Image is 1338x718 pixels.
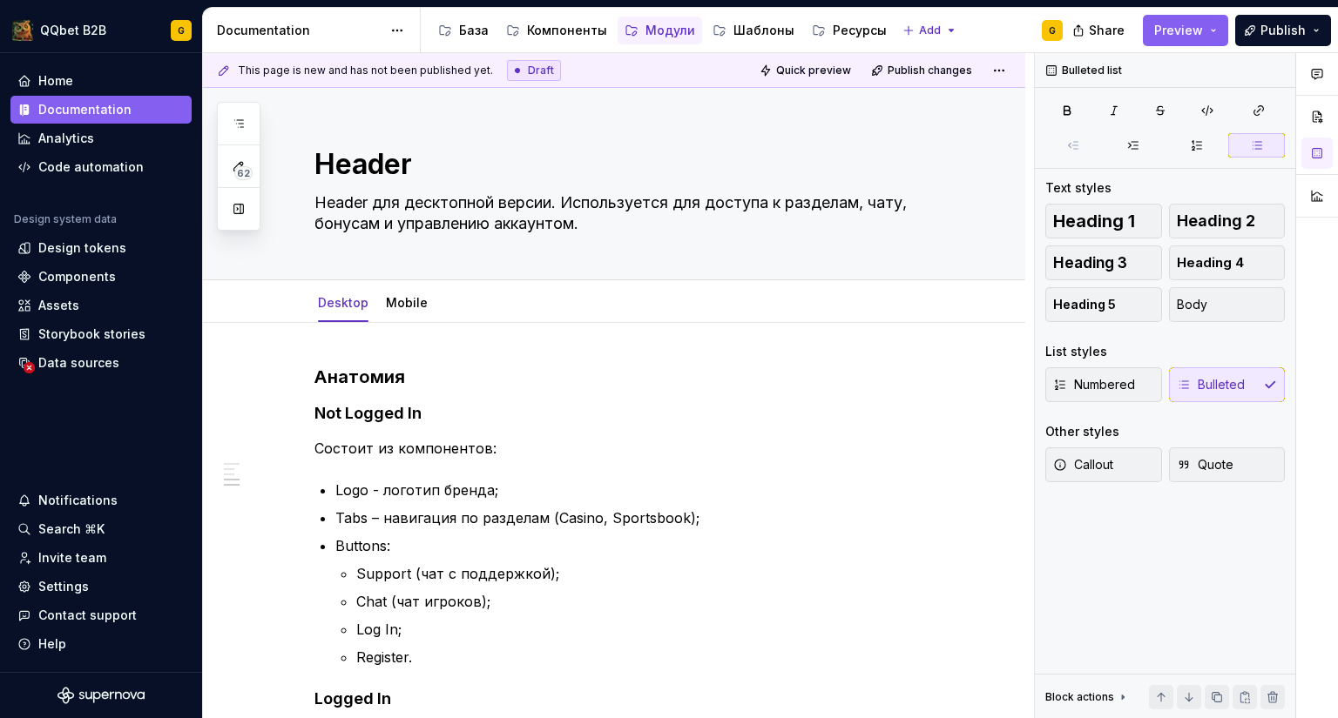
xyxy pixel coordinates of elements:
a: Home [10,67,192,95]
button: Heading 4 [1169,245,1286,280]
span: Publish [1260,22,1306,39]
div: Storybook stories [38,325,145,343]
button: Heading 1 [1045,204,1162,238]
span: Heading 3 [1053,254,1127,272]
span: Heading 4 [1177,254,1244,272]
p: Buttons: [335,535,956,556]
a: Шаблоны [706,17,801,44]
span: Heading 2 [1177,212,1255,230]
div: Mobile [379,284,435,320]
div: Page tree [431,13,894,48]
button: QQbet B2BG [3,11,199,49]
a: База [431,17,496,44]
p: Состоит из компонентов: [314,438,956,459]
div: Модули [645,22,695,39]
button: Notifications [10,486,192,514]
div: Analytics [38,130,94,147]
strong: Not Logged In [314,404,422,422]
div: QQbet B2B [40,22,106,39]
span: 62 [234,166,253,180]
button: Body [1169,287,1286,322]
div: Documentation [217,22,382,39]
a: Analytics [10,124,192,152]
svg: Supernova Logo [57,687,145,704]
div: Search ⌘K [38,520,105,538]
p: Support (чат с поддержкой); [356,563,956,584]
a: Documentation [10,96,192,124]
span: Heading 1 [1053,212,1135,230]
div: Settings [38,578,89,595]
div: Шаблоны [733,22,794,39]
div: Block actions [1045,690,1114,704]
span: Share [1089,22,1125,39]
div: Assets [38,297,79,314]
button: Contact support [10,601,192,629]
span: Quote [1177,456,1233,473]
div: Documentation [38,101,132,118]
span: Publish changes [888,64,972,77]
div: Other styles [1045,423,1119,440]
span: Draft [528,64,554,77]
button: Callout [1045,447,1162,482]
span: Callout [1053,456,1113,473]
a: Mobile [386,295,428,310]
div: Invite team [38,549,106,567]
div: Notifications [38,492,118,509]
a: Ресурсы [805,17,894,44]
span: Add [919,23,941,37]
span: Body [1177,296,1207,313]
button: Publish changes [866,58,980,83]
span: Heading 5 [1053,296,1116,313]
div: G [1049,23,1056,37]
a: Модули [618,17,702,44]
div: Home [38,72,73,90]
a: Компоненты [499,17,614,44]
div: Data sources [38,354,119,372]
a: Data sources [10,349,192,377]
a: Storybook stories [10,320,192,348]
strong: Logged In [314,689,391,708]
button: Publish [1235,15,1331,46]
a: Desktop [318,295,368,310]
h3: Анатомия [314,365,956,389]
div: База [459,22,489,39]
button: Search ⌘K [10,515,192,543]
button: Quick preview [754,58,859,83]
div: Text styles [1045,179,1112,197]
button: Preview [1143,15,1228,46]
div: G [178,23,185,37]
div: List styles [1045,343,1107,360]
span: This page is new and has not been published yet. [238,64,493,77]
a: Assets [10,292,192,319]
button: Quote [1169,447,1286,482]
button: Heading 2 [1169,204,1286,238]
p: Log In; [356,619,956,640]
p: Register. [356,647,956,668]
a: Code automation [10,153,192,181]
textarea: Header для десктопной версии. Используется для доступа к разделам, чату, бонусам и управлению акк... [311,189,952,238]
a: Invite team [10,544,192,572]
p: Chat (чат игроков); [356,591,956,612]
p: Logo - логотип бренда; [335,480,956,500]
button: Numbered [1045,367,1162,402]
button: Help [10,630,192,658]
div: Block actions [1045,685,1130,709]
div: Help [38,635,66,653]
div: Ресурсы [833,22,887,39]
a: Components [10,263,192,291]
span: Quick preview [776,64,851,77]
div: Code automation [38,158,144,176]
div: Desktop [311,284,375,320]
a: Design tokens [10,234,192,262]
span: Numbered [1053,376,1135,393]
div: Design system data [14,212,117,226]
button: Heading 5 [1045,287,1162,322]
div: Components [38,268,116,285]
img: 491028fe-7948-47f3-9fb2-82dab60b8b20.png [12,20,33,41]
div: Design tokens [38,239,126,257]
a: Settings [10,573,192,601]
button: Add [897,18,963,43]
textarea: Header [311,144,952,185]
div: Компоненты [527,22,607,39]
